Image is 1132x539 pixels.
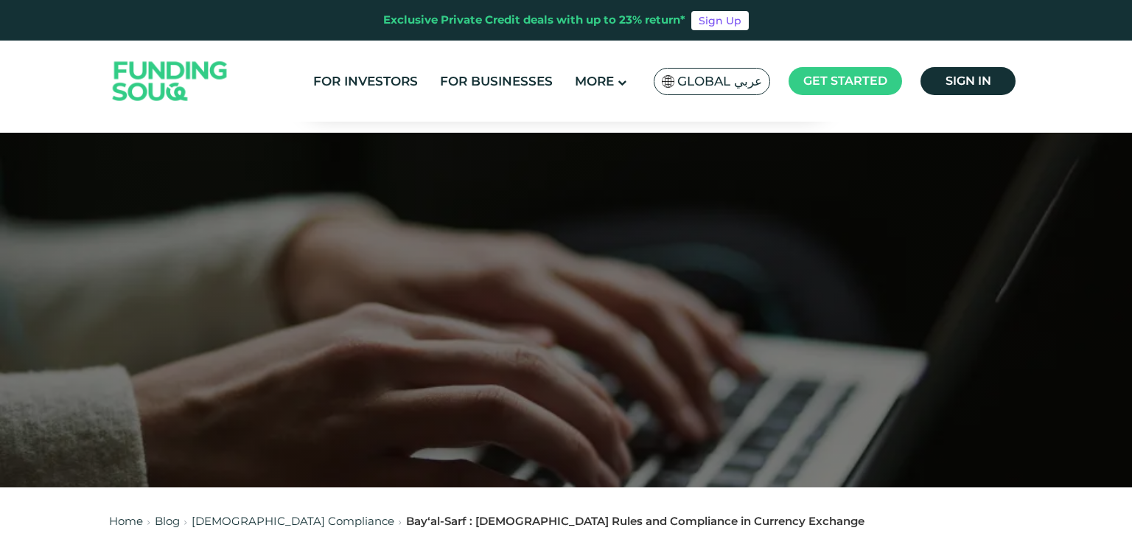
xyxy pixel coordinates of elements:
[436,69,556,94] a: For Businesses
[155,514,180,528] a: Blog
[946,74,991,88] span: Sign in
[662,75,675,88] img: SA Flag
[406,513,864,530] div: Bay‘al-Sarf : [DEMOGRAPHIC_DATA] Rules and Compliance in Currency Exchange
[109,514,143,528] a: Home
[98,44,242,119] img: Logo
[677,73,762,90] span: Global عربي
[310,69,422,94] a: For Investors
[192,514,394,528] a: [DEMOGRAPHIC_DATA] Compliance
[691,11,749,30] a: Sign Up
[383,12,685,29] div: Exclusive Private Credit deals with up to 23% return*
[575,74,614,88] span: More
[803,74,887,88] span: Get started
[920,67,1016,95] a: Sign in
